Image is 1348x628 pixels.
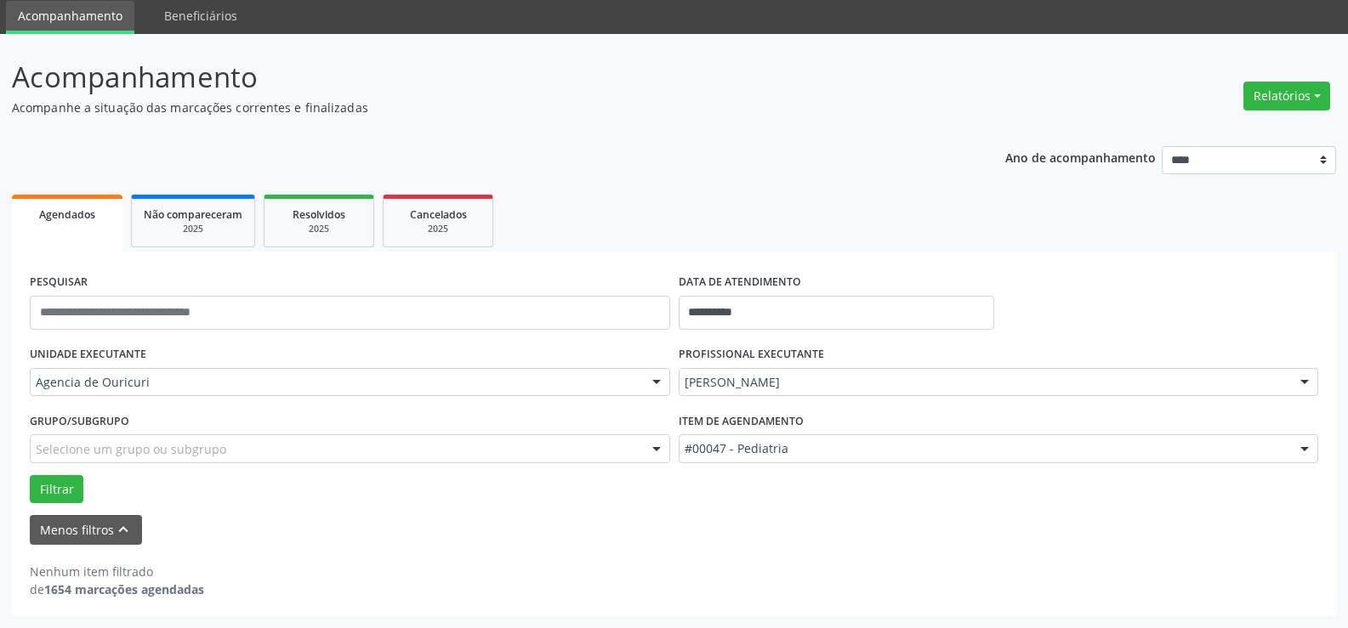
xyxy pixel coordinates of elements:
span: [PERSON_NAME] [685,374,1284,391]
div: 2025 [395,223,481,235]
a: Acompanhamento [6,1,134,34]
span: Cancelados [410,207,467,222]
span: Não compareceram [144,207,242,222]
label: DATA DE ATENDIMENTO [679,269,801,296]
span: Agendados [39,207,95,222]
a: Beneficiários [152,1,249,31]
button: Menos filtroskeyboard_arrow_up [30,515,142,545]
button: Relatórios [1243,82,1330,110]
i: keyboard_arrow_up [114,520,133,539]
p: Ano de acompanhamento [1005,146,1156,167]
span: #00047 - Pediatria [685,440,1284,457]
p: Acompanhe a situação das marcações correntes e finalizadas [12,99,939,116]
label: PESQUISAR [30,269,88,296]
span: Resolvidos [293,207,345,222]
p: Acompanhamento [12,56,939,99]
label: PROFISSIONAL EXECUTANTE [679,342,824,368]
label: Item de agendamento [679,408,804,434]
strong: 1654 marcações agendadas [44,581,204,597]
div: 2025 [144,223,242,235]
span: Selecione um grupo ou subgrupo [36,440,226,458]
label: UNIDADE EXECUTANTE [30,342,146,368]
button: Filtrar [30,475,83,504]
div: 2025 [276,223,361,235]
span: Agencia de Ouricuri [36,374,635,391]
label: Grupo/Subgrupo [30,408,129,434]
div: de [30,580,204,598]
div: Nenhum item filtrado [30,563,204,580]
